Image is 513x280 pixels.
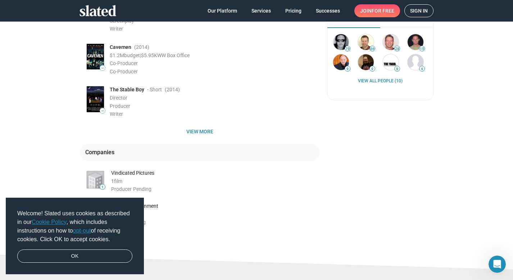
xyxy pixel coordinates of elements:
[345,47,350,51] span: 79
[310,4,346,17] a: Successes
[87,171,104,188] img: Vindicated Pictures
[280,4,307,17] a: Pricing
[100,185,105,189] span: 1
[111,178,114,184] span: 1
[73,228,91,234] a: opt-out
[395,47,400,51] span: 28
[419,67,425,71] span: 4
[80,125,320,138] button: View more
[140,52,141,58] span: |
[111,170,320,176] div: Vindicated Pictures
[114,178,122,184] span: film
[370,47,375,51] span: 66
[408,34,423,50] img: Sean Yates
[165,86,180,93] span: (2014 )
[333,54,349,70] img: Marty Ryan
[110,52,124,58] span: $1.2M
[87,44,104,69] img: Poster: Cavemen
[124,52,140,58] span: budget
[383,34,399,50] img: Hunter Hancock
[141,52,157,58] span: $5.95K
[383,54,399,70] img: Dylan Brown
[246,4,277,17] a: Services
[100,109,105,113] span: —
[134,44,149,51] span: (2014 )
[110,95,127,101] span: Director
[360,4,394,17] span: Join
[410,5,428,17] span: Sign in
[316,4,340,17] span: Successes
[358,54,374,70] img: Herschel Faber
[358,78,403,84] a: View all People (10)
[419,47,425,51] span: 15
[202,4,243,17] a: Our Platform
[372,4,394,17] span: for free
[110,86,144,93] span: The Stable Boy
[17,209,132,244] span: Welcome! Slated uses cookies as described in our , which includes instructions on how to of recei...
[6,198,144,275] div: cookieconsent
[251,4,271,17] span: Services
[133,186,151,192] span: Pending
[85,148,117,156] div: Companies
[333,34,349,50] img: John Papsidera
[408,54,423,70] img: Robert Steinman
[110,18,134,24] span: Screenplay
[404,4,433,17] a: Sign in
[32,219,67,225] a: Cookie Policy
[285,4,301,17] span: Pricing
[110,111,123,117] span: Writer
[110,60,138,66] span: Co-Producer
[110,26,123,32] span: Writer
[110,69,138,74] span: Co-Producer
[370,67,375,71] span: 9
[17,249,132,263] a: dismiss cookie message
[489,256,506,273] iframe: Intercom live chat
[395,67,400,71] span: 9
[345,67,350,71] span: 9
[87,86,104,112] img: Poster: The Stable Boy
[208,4,237,17] span: Our Platform
[85,125,314,138] span: View more
[110,44,131,51] span: Cavemen
[110,103,130,109] span: Producer
[111,203,320,210] div: Aesop Entertainment
[157,52,190,58] span: WW Box Office
[111,186,132,192] span: Producer
[358,34,374,50] img: Tom McCarthy
[100,66,105,70] span: —
[354,4,400,17] a: Joinfor free
[147,86,162,93] span: - Short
